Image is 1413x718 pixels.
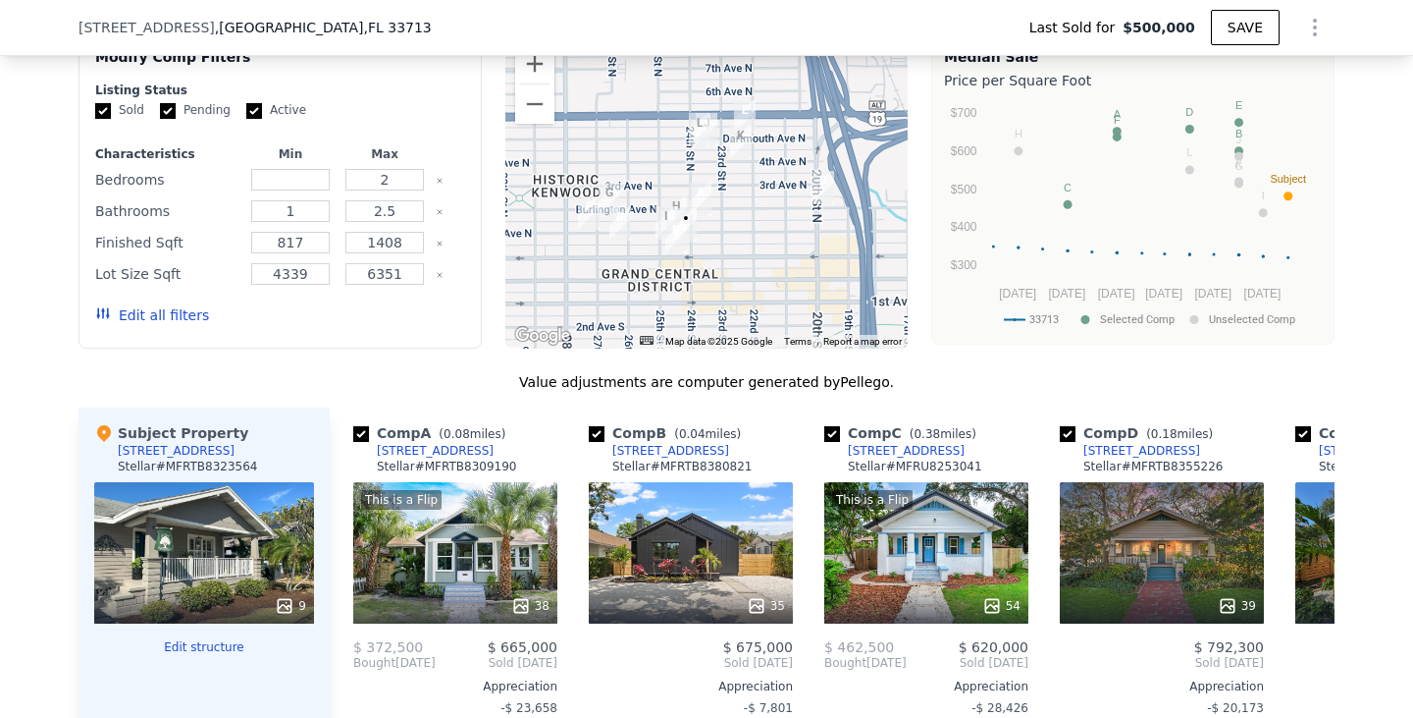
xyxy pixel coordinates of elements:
[1218,596,1256,616] div: 39
[353,443,494,459] a: [STREET_ADDRESS]
[488,639,557,655] span: $ 665,000
[95,146,239,162] div: Characteristics
[609,207,631,241] div: 2608 2nd Ave N
[1295,8,1334,47] button: Show Options
[612,459,752,474] div: Stellar # MFRTB8380821
[665,336,772,347] span: Map data ©2025 Google
[824,639,894,655] span: $ 462,500
[1083,459,1223,474] div: Stellar # MFRTB8355226
[951,220,977,234] text: $400
[377,459,516,474] div: Stellar # MFRTB8309190
[78,372,1334,392] div: Value adjustments are computer generated by Pellego .
[1029,18,1124,37] span: Last Sold for
[95,47,465,83] div: Modify Comp Filters
[812,171,834,204] div: 1949 Burlington Ave N
[1060,443,1200,459] a: [STREET_ADDRESS]
[666,427,749,441] span: ( miles)
[1083,443,1200,459] div: [STREET_ADDRESS]
[1123,18,1195,37] span: $500,000
[679,427,706,441] span: 0.04
[1207,701,1264,715] span: -$ 20,173
[246,102,306,119] label: Active
[1234,160,1243,172] text: G
[1100,313,1175,326] text: Selected Comp
[510,323,575,349] a: Open this area in Google Maps (opens a new window)
[1060,679,1264,694] div: Appreciation
[951,183,977,196] text: $500
[944,94,1322,340] svg: A chart.
[1270,173,1306,185] text: Subject
[824,679,1028,694] div: Appreciation
[951,258,977,272] text: $300
[747,596,785,616] div: 35
[1235,99,1242,111] text: E
[1194,639,1264,655] span: $ 792,300
[655,206,677,240] div: 2450 2nd Ave N
[824,655,866,671] span: Bought
[444,427,470,441] span: 0.08
[377,443,494,459] div: [STREET_ADDRESS]
[696,113,717,146] div: 2328 Dartmouth Ave N
[515,44,554,83] button: Zoom in
[160,102,231,119] label: Pending
[1235,158,1243,170] text: K
[436,655,557,671] span: Sold [DATE]
[341,146,428,162] div: Max
[510,323,575,349] img: Google
[1138,427,1221,441] span: ( miles)
[832,490,913,510] div: This is a Flip
[944,47,1322,67] div: Median Sale
[848,443,965,459] div: [STREET_ADDRESS]
[95,166,239,193] div: Bedrooms
[1145,287,1182,301] text: [DATE]
[824,443,965,459] a: [STREET_ADDRESS]
[1244,287,1282,301] text: [DATE]
[436,177,444,185] button: Clear
[431,427,513,441] span: ( miles)
[1060,423,1221,443] div: Comp D
[353,639,423,655] span: $ 372,500
[1186,146,1192,158] text: L
[1194,287,1231,301] text: [DATE]
[363,20,431,35] span: , FL 33713
[824,655,907,671] div: [DATE]
[1209,313,1295,326] text: Unselected Comp
[902,427,984,441] span: ( miles)
[436,271,444,279] button: Clear
[982,596,1020,616] div: 54
[247,146,334,162] div: Min
[436,208,444,216] button: Clear
[1048,287,1085,301] text: [DATE]
[665,196,687,230] div: 2425 2nd Ave N
[95,103,111,119] input: Sold
[730,126,752,159] div: 2217 4th Ave N
[744,701,793,715] span: -$ 7,801
[95,229,239,256] div: Finished Sqft
[824,423,984,443] div: Comp C
[1098,287,1135,301] text: [DATE]
[1185,106,1193,118] text: D
[589,655,793,671] span: Sold [DATE]
[78,18,215,37] span: [STREET_ADDRESS]
[589,443,729,459] a: [STREET_ADDRESS]
[589,679,793,694] div: Appreciation
[160,103,176,119] input: Pending
[1064,182,1072,193] text: C
[951,144,977,158] text: $600
[640,336,654,345] button: Keyboard shortcuts
[1235,128,1242,139] text: B
[1114,108,1122,120] text: A
[665,220,687,253] div: 2429 1st Ave N
[951,106,977,120] text: $700
[589,423,749,443] div: Comp B
[784,336,811,347] a: Terms (opens in new tab)
[511,596,549,616] div: 38
[723,639,793,655] span: $ 675,000
[599,183,620,216] div: 2638 Burlington Ave N
[612,443,729,459] div: [STREET_ADDRESS]
[361,490,442,510] div: This is a Flip
[95,305,209,325] button: Edit all filters
[999,287,1036,301] text: [DATE]
[353,655,395,671] span: Bought
[118,443,235,459] div: [STREET_ADDRESS]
